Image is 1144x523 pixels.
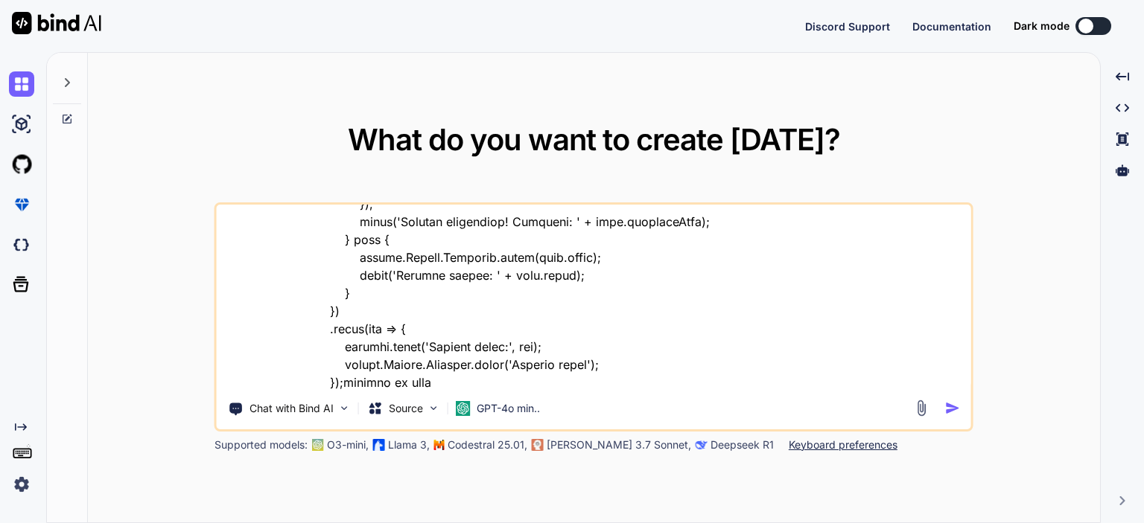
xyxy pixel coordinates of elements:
p: O3-mini, [327,437,369,452]
p: Codestral 25.01, [448,437,527,452]
p: Supported models: [214,437,308,452]
img: chat [9,71,34,97]
img: Bind AI [12,12,101,34]
img: Mistral-AI [434,440,445,450]
img: icon [945,400,961,416]
p: GPT-4o min.. [477,401,540,416]
p: Deepseek R1 [711,437,774,452]
span: Discord Support [805,20,890,33]
img: Pick Models [428,402,440,414]
p: Llama 3, [388,437,430,452]
p: Chat with Bind AI [250,401,334,416]
img: premium [9,192,34,217]
button: Documentation [912,19,991,34]
span: What do you want to create [DATE]? [348,121,840,158]
textarea: lorem('/ipsumd/sitame', { consec: 'ADIP', elitsed: { 'Doeiusm-Temp': 'incididuntu/labo', 'Etdolo'... [217,205,971,389]
img: darkCloudIdeIcon [9,232,34,257]
img: GPT-4 [312,439,324,451]
p: Source [389,401,423,416]
img: claude [532,439,544,451]
img: attachment [913,400,930,417]
img: GPT-4o mini [456,401,471,416]
p: [PERSON_NAME] 3.7 Sonnet, [547,437,691,452]
p: Keyboard preferences [789,437,897,452]
button: Discord Support [805,19,890,34]
img: settings [9,472,34,497]
img: ai-studio [9,112,34,137]
img: Llama2 [373,439,385,451]
img: claude [696,439,708,451]
span: Documentation [912,20,991,33]
img: githubLight [9,152,34,177]
img: Pick Tools [338,402,351,414]
span: Dark mode [1014,19,1070,33]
